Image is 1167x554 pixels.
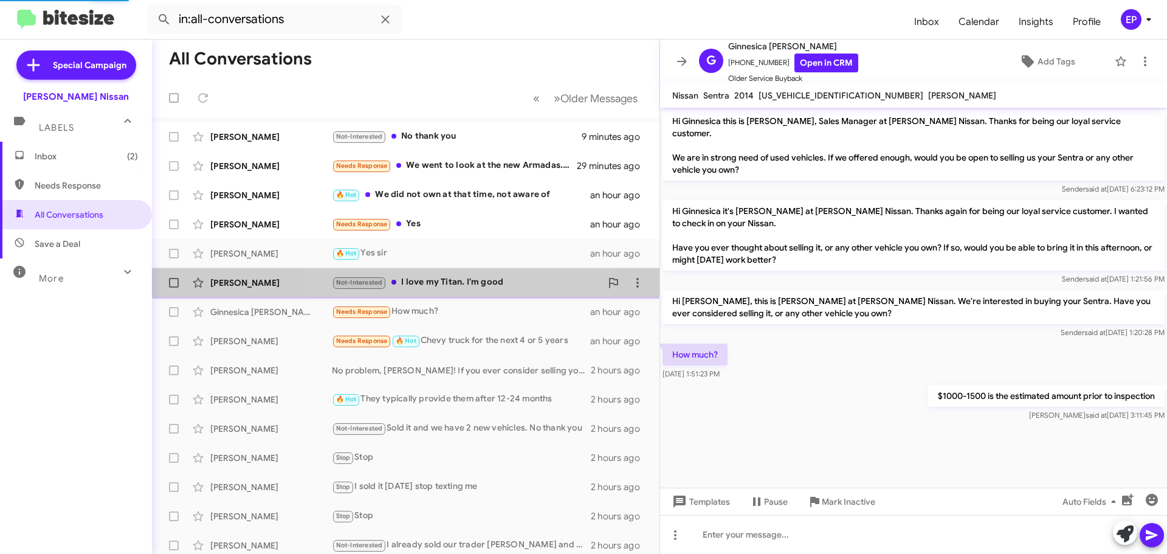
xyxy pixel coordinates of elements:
[590,335,650,347] div: an hour ago
[147,5,402,34] input: Search
[728,54,858,72] span: [PHONE_NUMBER]
[210,452,332,464] div: [PERSON_NAME]
[1061,328,1165,337] span: Sender [DATE] 1:20:28 PM
[703,90,729,101] span: Sentra
[332,334,590,348] div: Chevy truck for the next 4 or 5 years
[210,481,332,493] div: [PERSON_NAME]
[332,421,591,435] div: Sold it and we have 2 new vehicles. No thank you
[663,110,1165,181] p: Hi Ginnesica this is [PERSON_NAME], Sales Manager at [PERSON_NAME] Nissan. Thanks for being our l...
[740,491,797,513] button: Pause
[210,510,332,522] div: [PERSON_NAME]
[332,275,601,289] div: I love my Titan. I'm good
[904,4,949,40] a: Inbox
[928,90,996,101] span: [PERSON_NAME]
[1062,274,1165,283] span: Sender [DATE] 1:21:56 PM
[336,483,351,491] span: Stop
[336,279,383,286] span: Not-Interested
[336,454,351,462] span: Stop
[590,218,650,230] div: an hour ago
[663,344,728,365] p: How much?
[210,393,332,406] div: [PERSON_NAME]
[210,335,332,347] div: [PERSON_NAME]
[670,491,730,513] span: Templates
[590,248,650,260] div: an hour ago
[332,451,591,465] div: Stop
[822,491,875,513] span: Mark Inactive
[336,424,383,432] span: Not-Interested
[582,131,650,143] div: 9 minutes ago
[591,452,650,464] div: 2 hours ago
[949,4,1009,40] a: Calendar
[1009,4,1063,40] a: Insights
[210,423,332,435] div: [PERSON_NAME]
[332,364,591,376] div: No problem, [PERSON_NAME]! If you ever consider selling your vehicle in the future, feel free to ...
[396,337,416,345] span: 🔥 Hot
[336,191,357,199] span: 🔥 Hot
[526,86,547,111] button: Previous
[554,91,560,106] span: »
[734,90,754,101] span: 2014
[797,491,885,513] button: Mark Inactive
[336,133,383,140] span: Not-Interested
[127,150,138,162] span: (2)
[35,209,103,221] span: All Conversations
[210,248,332,260] div: [PERSON_NAME]
[591,423,650,435] div: 2 hours ago
[336,337,388,345] span: Needs Response
[332,246,590,260] div: Yes sir
[336,162,388,170] span: Needs Response
[336,512,351,520] span: Stop
[984,50,1109,72] button: Add Tags
[1062,491,1121,513] span: Auto Fields
[332,159,577,173] div: We went to look at the new Armadas. Not exactly in the market for one just yet but maybe sometime...
[660,491,740,513] button: Templates
[1121,9,1141,30] div: EP
[663,290,1165,324] p: Hi [PERSON_NAME], this is [PERSON_NAME] at [PERSON_NAME] Nissan. We're interested in buying your ...
[332,392,591,406] div: They typically provide them after 12-24 months
[169,49,312,69] h1: All Conversations
[1086,184,1107,193] span: said at
[332,217,590,231] div: Yes
[332,509,591,523] div: Stop
[706,51,716,71] span: G
[35,238,80,250] span: Save a Deal
[16,50,136,80] a: Special Campaign
[1029,410,1165,420] span: [PERSON_NAME] [DATE] 3:11:45 PM
[53,59,126,71] span: Special Campaign
[663,200,1165,271] p: Hi Ginnesica it's [PERSON_NAME] at [PERSON_NAME] Nissan. Thanks again for being our loyal service...
[210,131,332,143] div: [PERSON_NAME]
[336,249,357,257] span: 🔥 Hot
[332,305,590,319] div: How much?
[336,308,388,316] span: Needs Response
[928,385,1165,407] p: $1000-1500 is the estimated amount prior to inspection
[591,364,650,376] div: 2 hours ago
[1062,184,1165,193] span: Sender [DATE] 6:23:12 PM
[336,220,388,228] span: Needs Response
[210,189,332,201] div: [PERSON_NAME]
[336,395,357,403] span: 🔥 Hot
[1086,410,1107,420] span: said at
[764,491,788,513] span: Pause
[336,541,383,549] span: Not-Interested
[210,160,332,172] div: [PERSON_NAME]
[210,306,332,318] div: Ginnesica [PERSON_NAME]
[590,306,650,318] div: an hour ago
[332,130,582,144] div: No thank you
[591,510,650,522] div: 2 hours ago
[23,91,129,103] div: [PERSON_NAME] Nissan
[590,189,650,201] div: an hour ago
[1063,4,1110,40] span: Profile
[591,481,650,493] div: 2 hours ago
[332,480,591,494] div: I sold it [DATE] stop texting me
[591,539,650,552] div: 2 hours ago
[672,90,698,101] span: Nissan
[35,179,138,192] span: Needs Response
[728,72,858,85] span: Older Service Buyback
[210,277,332,289] div: [PERSON_NAME]
[526,86,645,111] nav: Page navigation example
[39,122,74,133] span: Labels
[210,218,332,230] div: [PERSON_NAME]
